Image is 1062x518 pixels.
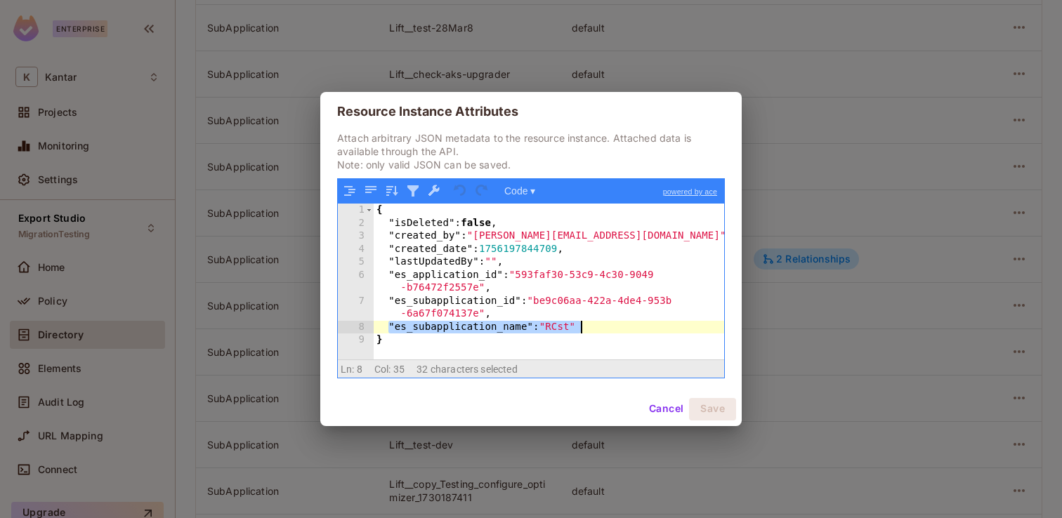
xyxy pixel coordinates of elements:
[357,364,362,375] span: 8
[473,182,491,200] button: Redo (Ctrl+Shift+Z)
[338,255,374,269] div: 5
[643,398,689,420] button: Cancel
[338,321,374,334] div: 8
[341,182,359,200] button: Format JSON data, with proper indentation and line feeds (Ctrl+I)
[425,182,443,200] button: Repair JSON: fix quotes and escape characters, remove comments and JSONP notation, turn JavaScrip...
[338,217,374,230] div: 2
[417,364,428,375] span: 32
[431,364,518,375] span: characters selected
[338,204,374,217] div: 1
[338,269,374,295] div: 6
[374,364,391,375] span: Col:
[362,182,380,200] button: Compact JSON data, remove all whitespaces (Ctrl+Shift+I)
[338,230,374,243] div: 3
[383,182,401,200] button: Sort contents
[499,182,540,200] button: Code ▾
[404,182,422,200] button: Filter, sort, or transform contents
[341,364,354,375] span: Ln:
[689,398,736,420] button: Save
[338,333,374,347] div: 9
[452,182,470,200] button: Undo last action (Ctrl+Z)
[338,295,374,321] div: 7
[320,92,742,131] h2: Resource Instance Attributes
[338,243,374,256] div: 4
[656,179,724,204] a: powered by ace
[337,131,725,171] p: Attach arbitrary JSON metadata to the resource instance. Attached data is available through the A...
[393,364,405,375] span: 35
